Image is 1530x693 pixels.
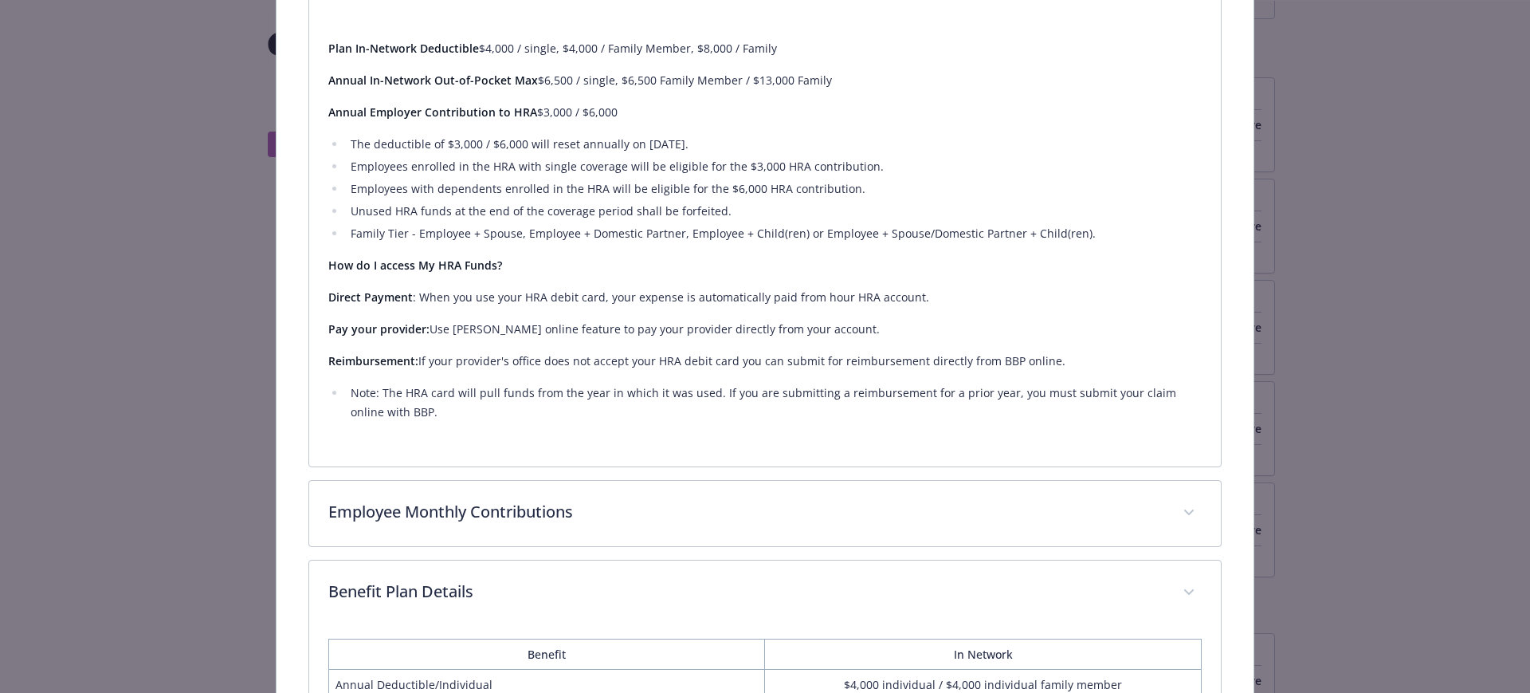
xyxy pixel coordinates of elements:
[346,202,1202,221] li: Unused HRA funds at the end of the coverage period shall be forfeited.
[328,73,538,88] strong: Annual In-Network Out-of-Pocket Max
[328,288,1202,307] p: : When you use your HRA debit card, your expense is automatically paid from hour HRA account.
[346,157,1202,176] li: Employees enrolled in the HRA with single coverage will be eligible for the $3,000 HRA contribution.
[328,104,537,120] strong: Annual Employer Contribution to HRA
[309,481,1222,546] div: Employee Monthly Contributions
[328,320,1202,339] p: Use [PERSON_NAME] online feature to pay your provider directly from your account.
[328,71,1202,90] p: $6,500 / single, $6,500 Family Member / $13,000 Family
[309,561,1222,626] div: Benefit Plan Details
[328,639,765,669] th: Benefit
[328,353,418,368] strong: Reimbursement:
[346,384,1202,422] li: Note: The HRA card will pull funds from the year in which it was used. If you are submitting a re...
[328,103,1202,122] p: $3,000 / $6,000
[765,639,1202,669] th: In Network
[346,224,1202,243] li: Family Tier - Employee + Spouse, Employee + Domestic Partner, Employee + Child(ren) or Employee +...
[328,289,413,305] strong: Direct Payment
[346,179,1202,199] li: Employees with dependents enrolled in the HRA will be eligible for the $6,000 HRA contribution.
[328,580,1164,604] p: Benefit Plan Details
[328,352,1202,371] p: If your provider's office does not accept your HRA debit card you can submit for reimbursement di...
[328,500,1164,524] p: Employee Monthly Contributions
[346,135,1202,154] li: The deductible of $3,000 / $6,000 will reset annually on [DATE].
[328,41,479,56] strong: Plan In-Network Deductible
[309,26,1222,467] div: Health Reimbursement Account (HRA)
[328,39,1202,58] p: $4,000 / single, $4,000 / Family Member, $8,000 / Family
[328,258,502,273] strong: How do I access My HRA Funds?
[328,321,430,337] strong: Pay your provider:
